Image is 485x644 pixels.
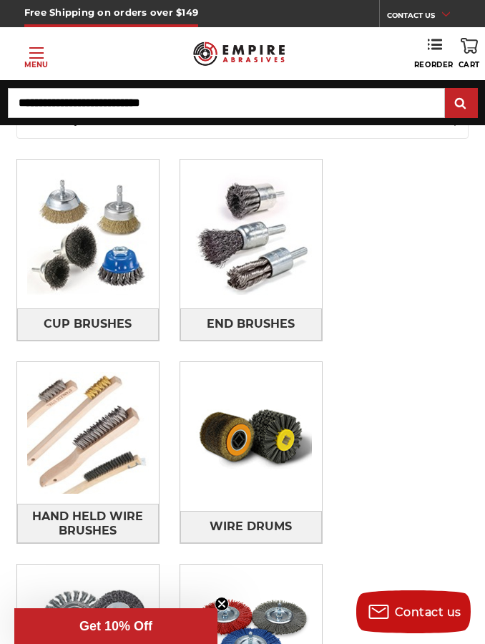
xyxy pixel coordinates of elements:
[356,590,471,633] button: Contact us
[17,504,159,543] a: Hand Held Wire Brushes
[447,89,476,118] input: Submit
[180,511,322,543] a: Wire Drums
[24,59,48,70] p: Menu
[180,308,322,341] a: End Brushes
[215,597,229,611] button: Close teaser
[180,163,322,305] img: End Brushes
[79,619,152,633] span: Get 10% Off
[395,605,461,619] span: Contact us
[390,114,458,128] span: Show Filters
[17,362,159,504] img: Hand Held Wire Brushes
[414,38,454,69] a: Reorder
[17,308,159,341] a: Cup Brushes
[387,7,461,27] a: CONTACT US
[210,514,292,539] span: Wire Drums
[29,52,44,54] span: Toggle menu
[193,36,285,72] img: Empire Abrasives
[14,608,217,644] div: Get 10% OffClose teaser
[207,312,295,336] span: End Brushes
[180,366,322,507] img: Wire Drums
[459,60,480,69] span: Cart
[18,504,158,543] span: Hand Held Wire Brushes
[44,312,132,336] span: Cup Brushes
[459,38,480,69] a: Cart
[414,60,454,69] span: Reorder
[17,163,159,305] img: Cup Brushes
